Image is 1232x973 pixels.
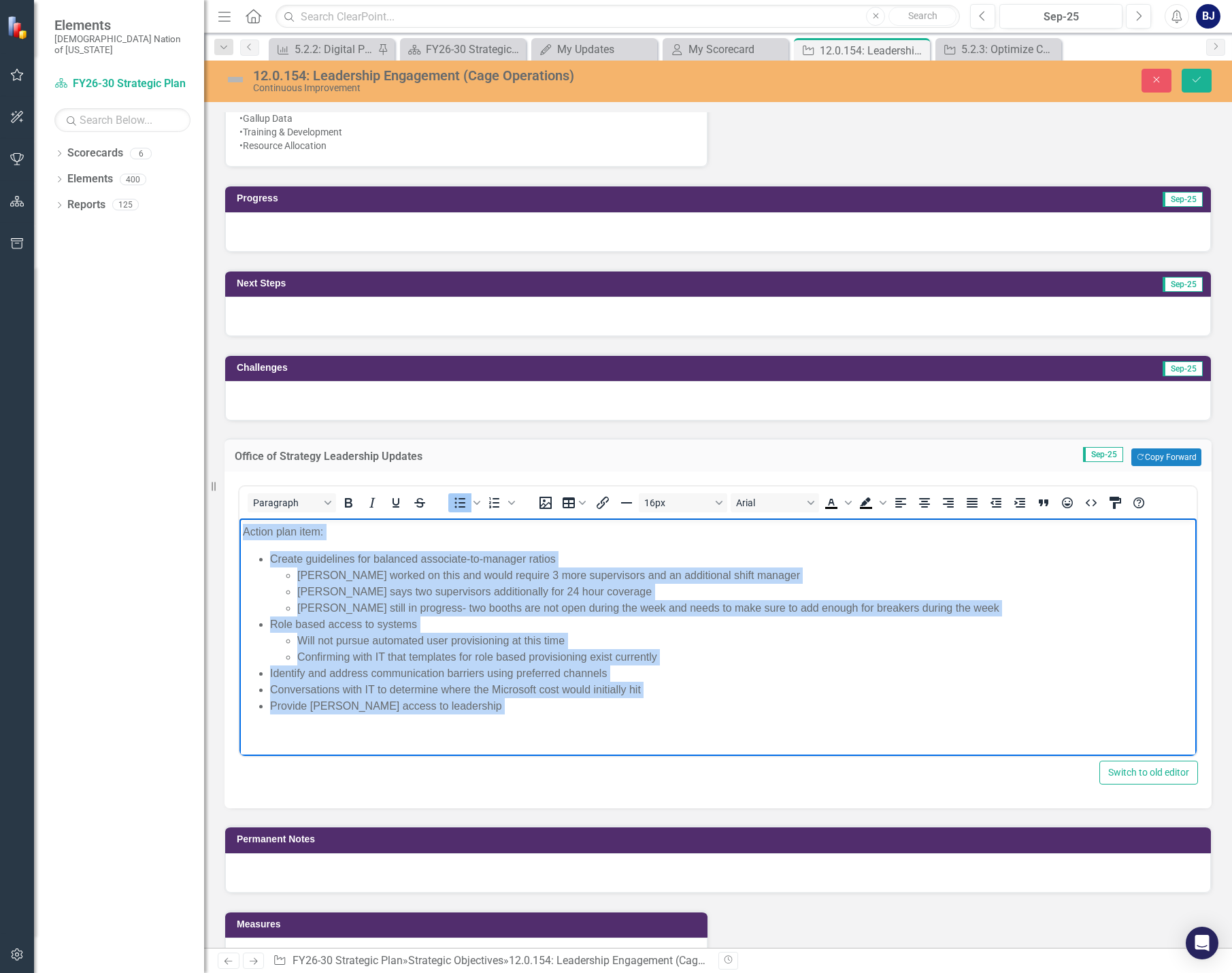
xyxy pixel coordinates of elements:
[120,174,146,185] div: 400
[591,493,614,512] button: Insert/edit link
[1127,493,1150,512] button: Help
[54,33,190,56] small: [DEMOGRAPHIC_DATA] Nation of [US_STATE]
[1131,448,1201,466] button: Copy Forward
[1196,4,1220,29] button: BJ
[54,17,190,33] span: Elements
[426,41,522,58] div: FY26-30 Strategic Plan
[1163,277,1203,292] span: Sep-25
[854,493,888,512] div: Background color Black
[237,363,769,373] h3: Challenges
[1163,192,1203,207] span: Sep-25
[1008,493,1031,512] button: Increase indent
[448,493,482,512] div: Bullet list
[1103,493,1127,512] button: CSS Editor
[731,493,819,512] button: Font Arial
[237,278,762,288] h3: Next Steps
[384,493,407,512] button: Underline
[403,41,522,58] a: FY26-30 Strategic Plan
[509,954,763,967] div: 12.0.154: Leadership Engagement (Cage Operations)
[54,108,190,132] input: Search Below...
[130,148,152,159] div: 6
[888,7,956,26] button: Search
[937,493,960,512] button: Align right
[557,41,654,58] div: My Updates
[913,493,936,512] button: Align center
[67,197,105,213] a: Reports
[408,493,431,512] button: Strikethrough
[666,41,785,58] a: My Scorecard
[1083,447,1123,462] span: Sep-25
[820,42,927,59] div: 12.0.154: Leadership Engagement (Cage Operations)
[237,834,1204,844] h3: Permanent Notes
[239,125,693,139] div: •Training & Development
[1056,493,1079,512] button: Emojis
[253,83,776,93] div: Continuous Improvement
[239,518,1197,756] iframe: Rich Text Area
[558,493,590,512] button: Table
[939,41,1058,58] a: 5.2.3: Optimize Contact Centers through Artificial Intelligence
[239,139,693,152] div: •Resource Allocation
[224,69,246,90] img: Not Defined
[644,497,711,508] span: 16px
[235,450,827,463] h3: Office of Strategy Leadership Updates
[1080,493,1103,512] button: HTML Editor
[337,493,360,512] button: Bold
[1186,927,1218,959] div: Open Intercom Messenger
[1163,361,1203,376] span: Sep-25
[688,41,785,58] div: My Scorecard
[253,497,320,508] span: Paragraph
[639,493,727,512] button: Font size 16px
[534,493,557,512] button: Insert image
[6,14,31,39] img: ClearPoint Strategy
[961,41,1058,58] div: 5.2.3: Optimize Contact Centers through Artificial Intelligence
[483,493,517,512] div: Numbered list
[908,10,937,21] span: Search
[276,5,960,29] input: Search ClearPoint...
[54,76,190,92] a: FY26-30 Strategic Plan
[984,493,1008,512] button: Decrease indent
[248,493,336,512] button: Block Paragraph
[293,954,403,967] a: FY26-30 Strategic Plan
[112,199,139,211] div: 125
[1032,493,1055,512] button: Blockquote
[1099,761,1198,785] button: Switch to old editor
[615,493,638,512] button: Horizontal line
[408,954,503,967] a: Strategic Objectives
[237,919,701,929] h3: Measures
[1004,9,1118,25] div: Sep-25
[295,41,374,58] div: 5.2.2: Digital Payments KPIs
[239,112,693,125] div: •Gallup Data
[253,68,776,83] div: 12.0.154: Leadership Engagement (Cage Operations)
[237,193,719,203] h3: Progress
[889,493,912,512] button: Align left
[67,146,123,161] a: Scorecards
[535,41,654,58] a: My Updates
[999,4,1122,29] button: Sep-25
[820,493,854,512] div: Text color Black
[361,493,384,512] button: Italic
[272,41,374,58] a: 5.2.2: Digital Payments KPIs
[67,171,113,187] a: Elements
[273,953,707,969] div: » »
[736,497,803,508] span: Arial
[961,493,984,512] button: Justify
